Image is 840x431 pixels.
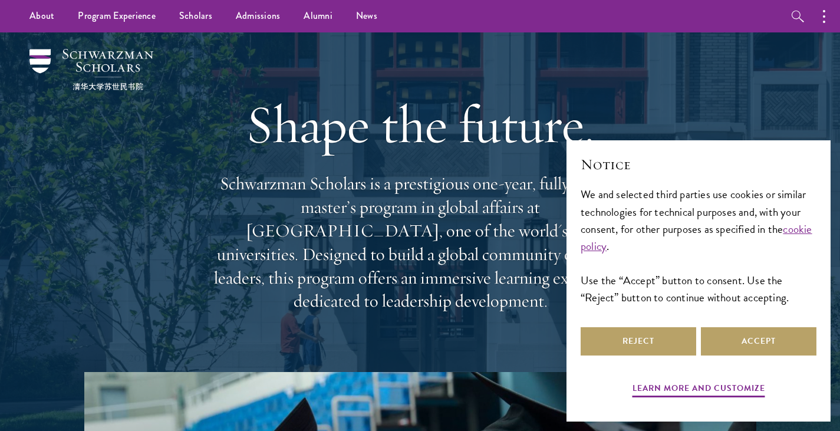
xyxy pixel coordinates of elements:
[581,186,816,305] div: We and selected third parties use cookies or similar technologies for technical purposes and, wit...
[581,327,696,356] button: Reject
[701,327,816,356] button: Accept
[29,49,153,90] img: Schwarzman Scholars
[581,154,816,175] h2: Notice
[208,172,633,313] p: Schwarzman Scholars is a prestigious one-year, fully funded master’s program in global affairs at...
[633,381,765,399] button: Learn more and customize
[208,91,633,157] h1: Shape the future.
[581,221,812,255] a: cookie policy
